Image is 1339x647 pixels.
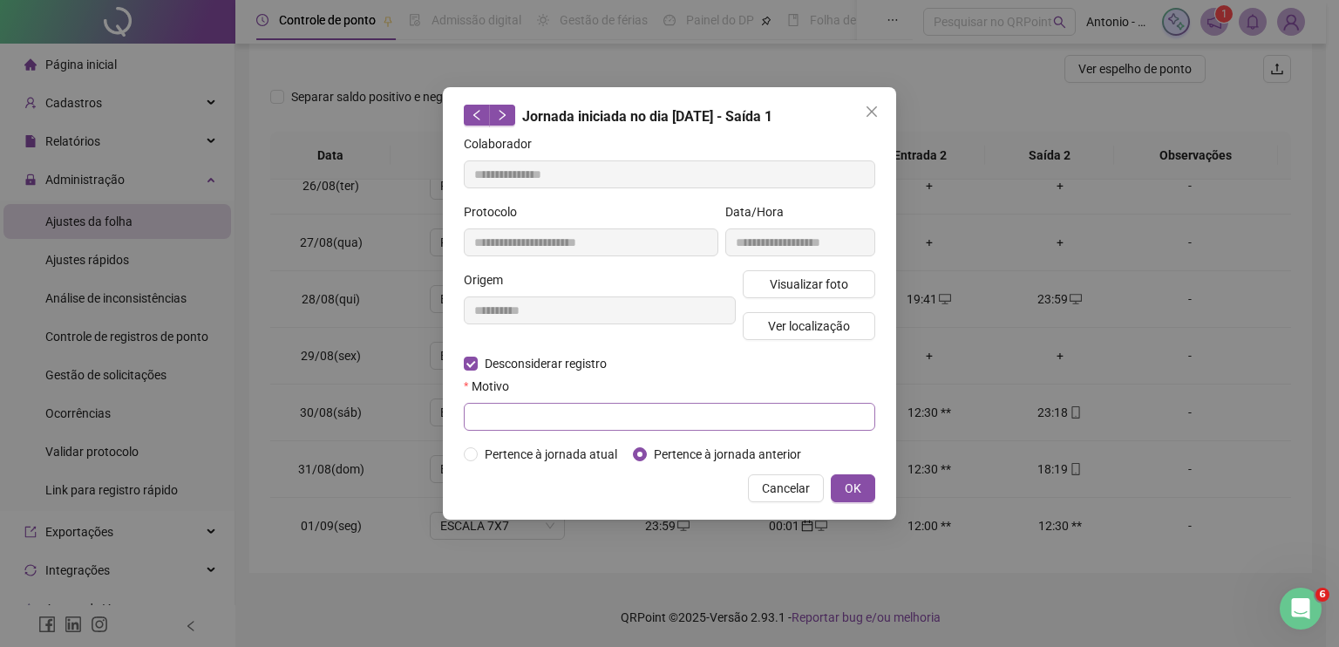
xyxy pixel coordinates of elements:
button: OK [831,474,875,502]
span: 6 [1315,588,1329,602]
label: Origem [464,270,514,289]
span: Pertence à jornada atual [478,445,624,464]
span: Pertence à jornada anterior [647,445,808,464]
div: Jornada iniciada no dia [DATE] - Saída 1 [464,105,875,127]
label: Motivo [464,377,520,396]
span: close [865,105,879,119]
button: Visualizar foto [743,270,875,298]
span: Ver localização [768,317,850,336]
span: Visualizar foto [770,275,848,294]
span: right [496,109,508,121]
button: Ver localização [743,312,875,340]
span: OK [845,479,861,498]
label: Data/Hora [725,202,795,221]
button: Close [858,98,886,126]
iframe: Intercom live chat [1280,588,1322,630]
button: left [464,105,490,126]
label: Colaborador [464,134,543,153]
span: Cancelar [762,479,810,498]
button: Cancelar [748,474,824,502]
span: Desconsiderar registro [478,354,614,373]
button: right [489,105,515,126]
span: left [471,109,483,121]
label: Protocolo [464,202,528,221]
